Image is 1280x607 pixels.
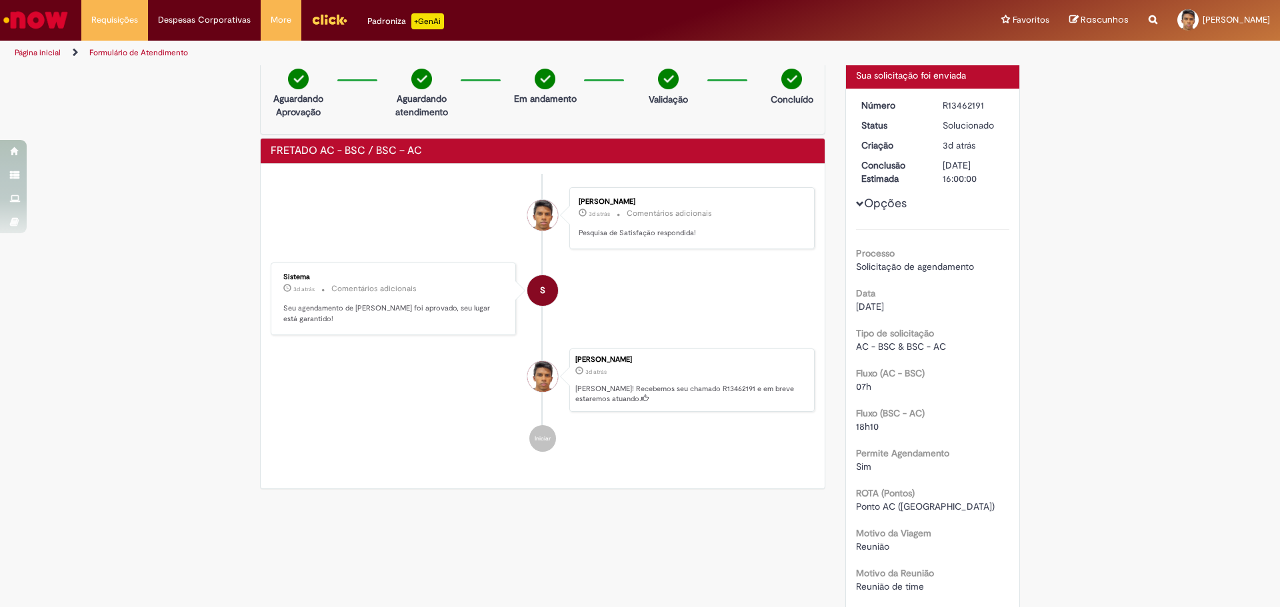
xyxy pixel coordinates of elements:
time: 29/08/2025 12:30:21 [293,285,315,293]
a: Página inicial [15,47,61,58]
p: +GenAi [411,13,444,29]
div: Renato Dias Silva [527,361,558,392]
time: 29/08/2025 12:30:16 [585,368,607,376]
dt: Criação [851,139,933,152]
b: Permite Agendamento [856,447,949,459]
span: Solicitação de agendamento [856,261,974,273]
img: check-circle-green.png [658,69,679,89]
p: Aguardando Aprovação [266,92,331,119]
b: Fluxo (AC - BSC) [856,367,925,379]
div: Sistema [283,273,505,281]
b: Processo [856,247,895,259]
span: More [271,13,291,27]
div: Renato Dias Silva [527,200,558,231]
span: S [540,275,545,306]
span: 07h [856,380,871,392]
img: click_logo_yellow_360x200.png [311,9,347,29]
b: Motivo da Viagem [856,527,931,539]
span: Requisições [91,13,138,27]
div: Solucionado [943,119,1005,132]
small: Comentários adicionais [331,283,417,295]
time: 29/08/2025 12:30:16 [943,139,975,151]
p: [PERSON_NAME]! Recebemos seu chamado R13462191 e em breve estaremos atuando. [575,384,807,404]
span: Reunião [856,540,889,552]
p: Concluído [771,93,813,106]
span: AC - BSC & BSC - AC [856,340,946,352]
span: Despesas Corporativas [158,13,251,27]
p: Seu agendamento de [PERSON_NAME] foi aprovado, seu lugar está garantido! [283,303,505,324]
time: 29/08/2025 12:55:26 [589,210,610,218]
dt: Número [851,99,933,112]
b: Tipo de solicitação [856,327,934,339]
div: 29/08/2025 12:30:16 [943,139,1005,152]
p: Aguardando atendimento [389,92,454,119]
b: Data [856,287,875,299]
span: [PERSON_NAME] [1203,14,1270,25]
h2: FRETADO AC - BSC / BSC – AC Histórico de tíquete [271,145,422,157]
span: Ponto AC ([GEOGRAPHIC_DATA]) [856,500,995,512]
ul: Histórico de tíquete [271,174,815,465]
a: Rascunhos [1069,14,1129,27]
span: Favoritos [1013,13,1049,27]
span: Sim [856,460,871,472]
span: 18h10 [856,420,879,432]
img: check-circle-green.png [411,69,432,89]
div: R13462191 [943,99,1005,112]
img: check-circle-green.png [535,69,555,89]
b: ROTA (Pontos) [856,487,915,499]
p: Em andamento [514,92,577,105]
span: Rascunhos [1081,13,1129,26]
span: 3d atrás [589,210,610,218]
div: [PERSON_NAME] [579,198,801,206]
img: check-circle-green.png [781,69,802,89]
a: Formulário de Atendimento [89,47,188,58]
li: Renato Dias Silva [271,348,815,412]
span: [DATE] [856,301,884,312]
small: Comentários adicionais [627,208,712,219]
b: Motivo da Reunião [856,567,934,579]
img: check-circle-green.png [288,69,309,89]
dt: Status [851,119,933,132]
dt: Conclusão Estimada [851,159,933,185]
div: [PERSON_NAME] [575,356,807,364]
span: 3d atrás [943,139,975,151]
b: Fluxo (BSC - AC) [856,407,925,419]
div: System [527,275,558,306]
span: 3d atrás [585,368,607,376]
p: Pesquisa de Satisfação respondida! [579,228,801,239]
img: ServiceNow [1,7,70,33]
span: Sua solicitação foi enviada [856,69,966,81]
span: Reunião de time [856,580,924,592]
span: 3d atrás [293,285,315,293]
ul: Trilhas de página [10,41,843,65]
p: Validação [649,93,688,106]
div: [DATE] 16:00:00 [943,159,1005,185]
div: Padroniza [367,13,444,29]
